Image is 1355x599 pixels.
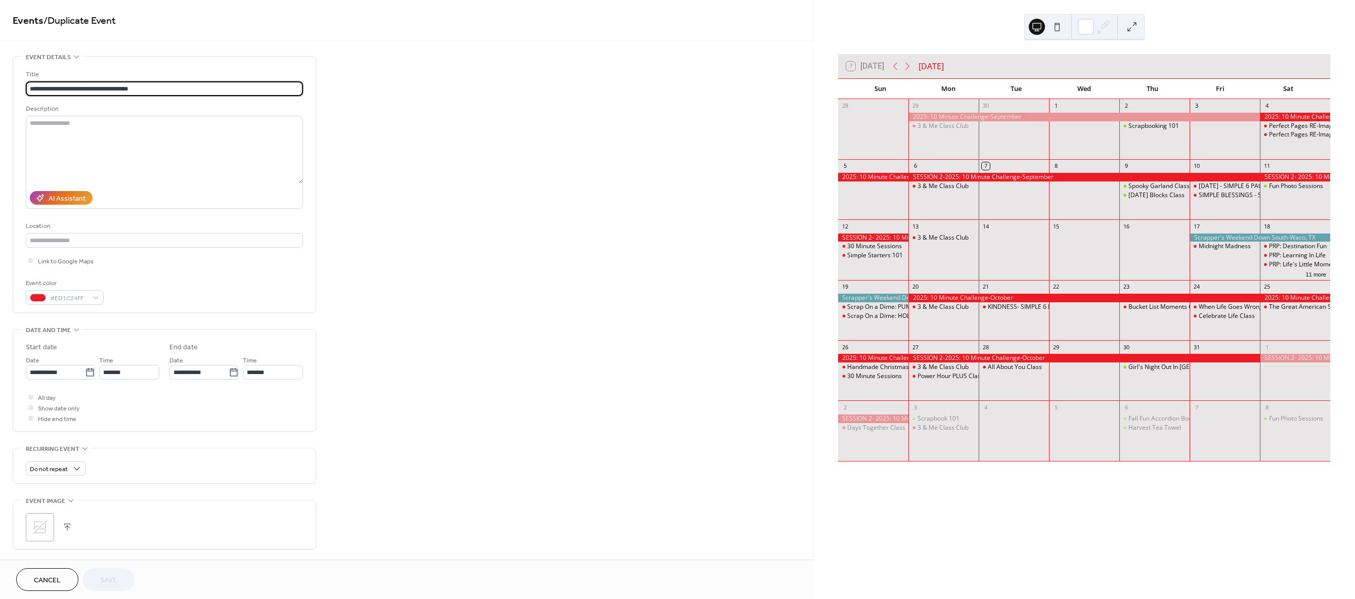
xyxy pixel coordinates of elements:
[1119,191,1190,200] div: Halloween Blocks Class
[1254,79,1322,99] div: Sat
[1119,363,1190,372] div: Girl's Night Out In Boston
[26,221,301,232] div: Location
[1122,403,1130,411] div: 6
[908,234,979,242] div: 3 & Me Class Club
[847,303,968,311] div: Scrap On a Dime: PUMPKIN SPICE EDITION
[1190,303,1260,311] div: When Life Goes Wrong Class
[1260,113,1330,121] div: 2025: 10 Minute Challenge-September
[1269,251,1326,260] div: PRP: Learning In Life
[917,372,1008,381] div: Power Hour PLUS Class: Fall Fun
[1190,182,1260,191] div: OCTOBER 31 - SIMPLE 6 PACK CLASS
[838,303,908,311] div: Scrap On a Dime: PUMPKIN SPICE EDITION
[911,102,919,110] div: 29
[838,414,908,423] div: SESSION 2- 2025: 10 Minute Challenge-October
[838,294,908,302] div: Scrapper's Weekend Down South-Waco, TX
[846,79,914,99] div: Sun
[1263,343,1271,351] div: 1
[917,122,969,130] div: 3 & Me Class Club
[30,191,93,205] button: AI Assistant
[917,363,969,372] div: 3 & Me Class Club
[911,343,919,351] div: 27
[982,162,989,170] div: 7
[847,312,970,320] div: Scrap On a Dime: HOLIDAY MAGIC EDITION
[917,182,969,191] div: 3 & Me Class Club
[1260,242,1330,251] div: PRP: Destination Fun
[26,104,301,114] div: Description
[1193,343,1200,351] div: 31
[841,403,849,411] div: 2
[1302,269,1330,278] button: 11 more
[1260,294,1330,302] div: 2025: 10 Minute Challenge-October
[908,294,1260,302] div: 2025: 10 Minute Challenge-October
[1052,162,1060,170] div: 8
[26,69,301,80] div: Title
[1190,191,1260,200] div: SIMPLE BLESSINGS - SIMPLE 6 PACK CLASS
[838,173,908,181] div: 2025: 10 Minute Challenge-September
[1119,303,1190,311] div: Bucket List Moments Class
[1260,251,1330,260] div: PRP: Learning In Life
[1118,79,1186,99] div: Thu
[1193,222,1200,230] div: 17
[26,278,102,289] div: Event color
[99,355,113,366] span: Time
[908,173,1260,181] div: SESSION 2-2025: 10 Minute Challenge-September
[988,303,1083,311] div: KINDNESS- SIMPLE 6 PACK CLASS
[1128,182,1190,191] div: Spooky Garland Class
[982,403,989,411] div: 4
[13,11,43,31] a: Events
[908,354,1260,362] div: SESSION 2-2025: 10 Minute Challenge-October
[1260,414,1330,423] div: Fun Photo Sessions
[908,363,979,372] div: 3 & Me Class Club
[1199,242,1251,251] div: Midnight Madness
[16,568,78,591] a: Cancel
[38,393,56,403] span: All day
[243,355,257,366] span: Time
[911,222,919,230] div: 13
[838,234,908,242] div: SESSION 2- 2025: 10 Minute Challenge-September
[1052,102,1060,110] div: 1
[982,79,1050,99] div: Tue
[26,444,79,454] span: Recurring event
[169,342,198,353] div: End date
[847,372,902,381] div: 30 Minute Sessions
[1269,260,1341,269] div: PRP: Life's Little Moments
[841,283,849,291] div: 19
[838,312,908,320] div: Scrap On a Dime: HOLIDAY MAGIC EDITION
[1122,343,1130,351] div: 30
[908,182,979,191] div: 3 & Me Class Club
[979,303,1049,311] div: KINDNESS- SIMPLE 6 PACK CLASS
[841,343,849,351] div: 26
[38,403,79,414] span: Show date only
[169,355,183,366] span: Date
[908,372,979,381] div: Power Hour PLUS Class: Fall Fun
[26,355,39,366] span: Date
[847,424,905,432] div: Days Together Class
[917,414,959,423] div: Scrapbook 101
[1260,354,1330,362] div: SESSION 2- 2025: 10 Minute Challenge-October
[1119,424,1190,432] div: Harvest Tea Towel
[838,372,908,381] div: 30 Minute Sessions
[911,403,919,411] div: 3
[1263,283,1271,291] div: 25
[982,343,989,351] div: 28
[1052,283,1060,291] div: 22
[1260,303,1330,311] div: The Great American Scrapbook Challenge
[1193,162,1200,170] div: 10
[26,496,65,506] span: Event image
[838,354,908,362] div: 2025: 10 Minute Challenge-October
[838,424,908,432] div: Days Together Class
[1269,242,1327,251] div: PRP: Destination Fun
[841,102,849,110] div: 28
[1199,191,1320,200] div: SIMPLE BLESSINGS - SIMPLE 6 PACK CLASS
[1128,122,1179,130] div: Scrapbooking 101
[1052,403,1060,411] div: 5
[1128,414,1195,423] div: Fall Fun Accordion Book
[838,242,908,251] div: 30 Minute Sessions
[908,424,979,432] div: 3 & Me Class Club
[1199,303,1280,311] div: When Life Goes Wrong Class
[1119,122,1190,130] div: Scrapbooking 101
[917,424,969,432] div: 3 & Me Class Club
[847,242,902,251] div: 30 Minute Sessions
[1269,414,1323,423] div: Fun Photo Sessions
[26,342,57,353] div: Start date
